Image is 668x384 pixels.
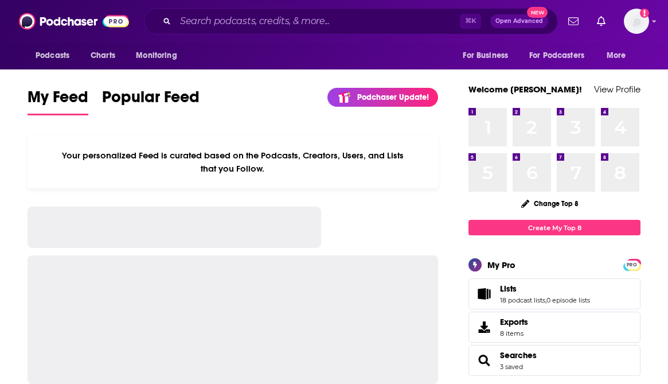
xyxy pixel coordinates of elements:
a: PRO [625,260,639,269]
a: Searches [472,352,495,369]
a: Popular Feed [102,87,200,115]
div: My Pro [487,259,515,270]
span: Monitoring [136,48,177,64]
a: 0 episode lists [546,296,590,304]
span: ⌘ K [460,14,481,29]
span: Lists [500,284,517,294]
span: Podcasts [36,48,69,64]
a: Create My Top 8 [468,220,640,235]
a: Show notifications dropdown [564,11,583,31]
span: Exports [500,317,528,327]
span: Open Advanced [495,18,543,24]
button: open menu [128,45,192,67]
span: New [527,7,548,18]
span: Popular Feed [102,87,200,114]
span: Exports [472,319,495,335]
span: Searches [468,345,640,376]
span: 8 items [500,329,528,338]
button: Open AdvancedNew [490,14,548,28]
img: User Profile [624,9,649,34]
a: View Profile [594,84,640,95]
a: 3 saved [500,363,523,371]
a: Searches [500,350,537,360]
div: Search podcasts, credits, & more... [144,8,558,34]
img: Podchaser - Follow, Share and Rate Podcasts [19,10,129,32]
span: My Feed [28,87,88,114]
a: Charts [83,45,122,67]
span: PRO [625,261,639,269]
span: Charts [91,48,115,64]
a: My Feed [28,87,88,115]
a: Lists [500,284,590,294]
span: More [607,48,626,64]
span: For Business [463,48,508,64]
a: Welcome [PERSON_NAME]! [468,84,582,95]
button: open menu [522,45,601,67]
button: Show profile menu [624,9,649,34]
p: Podchaser Update! [357,92,429,102]
button: Change Top 8 [514,196,585,211]
svg: Add a profile image [640,9,649,18]
span: Logged in as megcassidy [624,9,649,34]
a: Show notifications dropdown [592,11,610,31]
span: , [545,296,546,304]
a: Lists [472,286,495,302]
a: Exports [468,312,640,343]
a: 18 podcast lists [500,296,545,304]
input: Search podcasts, credits, & more... [175,12,460,30]
button: open menu [599,45,640,67]
span: Lists [468,278,640,309]
button: open menu [455,45,522,67]
span: For Podcasters [529,48,584,64]
div: Your personalized Feed is curated based on the Podcasts, Creators, Users, and Lists that you Follow. [28,136,438,188]
button: open menu [28,45,84,67]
